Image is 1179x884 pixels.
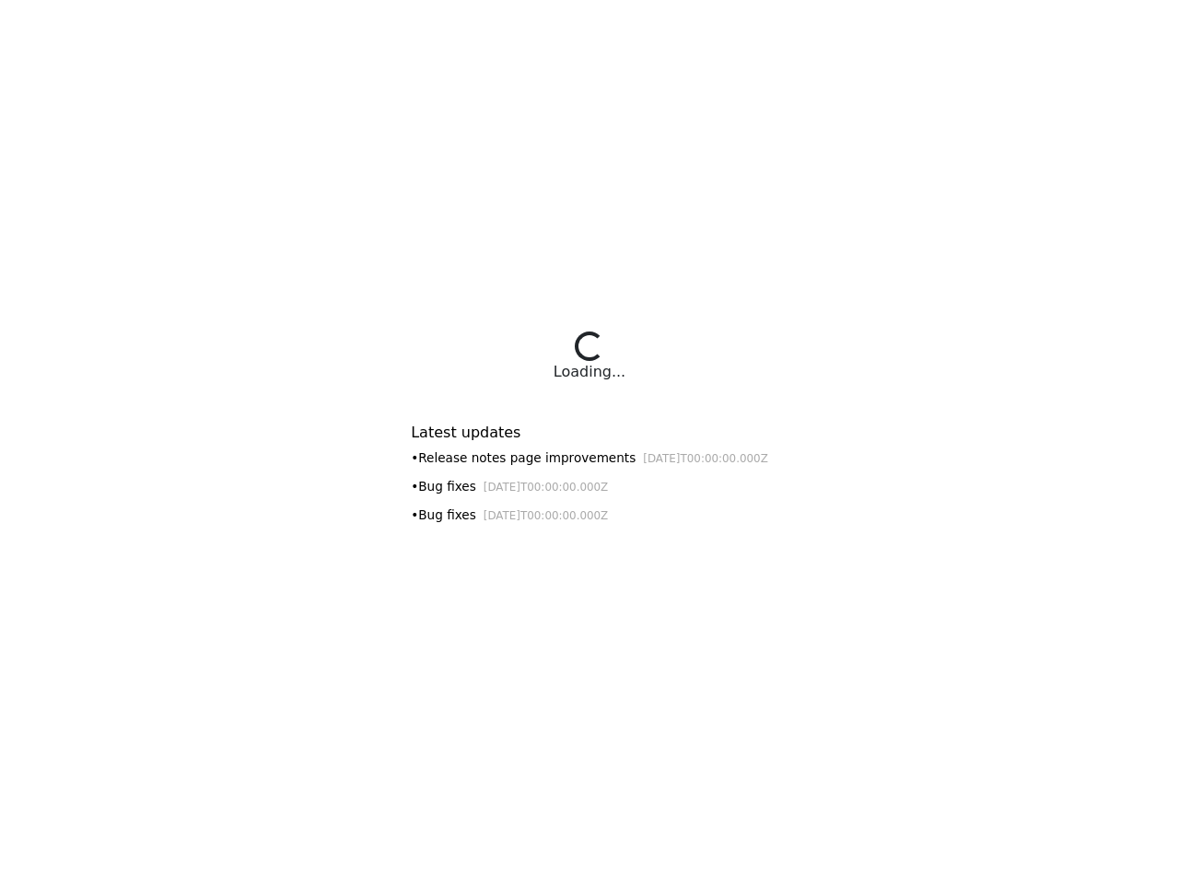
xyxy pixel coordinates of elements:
[411,506,768,525] div: • Bug fixes
[484,509,609,522] small: [DATE]T00:00:00.000Z
[484,481,609,494] small: [DATE]T00:00:00.000Z
[643,452,768,465] small: [DATE]T00:00:00.000Z
[411,424,768,441] h6: Latest updates
[411,477,768,496] div: • Bug fixes
[554,361,625,383] div: Loading...
[411,448,768,468] div: • Release notes page improvements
